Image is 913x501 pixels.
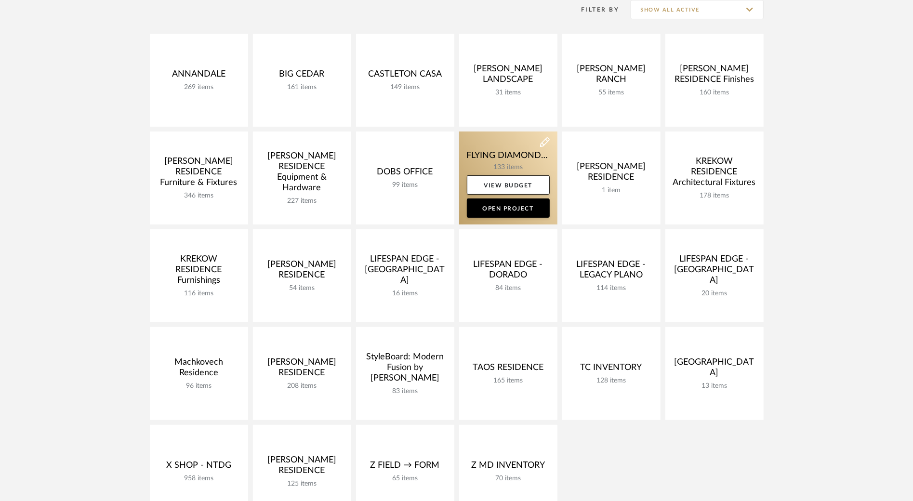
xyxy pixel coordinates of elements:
div: TAOS RESIDENCE [467,362,550,377]
div: [PERSON_NAME] RESIDENCE Finishes [673,64,756,89]
div: 160 items [673,89,756,97]
div: [PERSON_NAME] RESIDENCE [570,161,653,186]
div: [GEOGRAPHIC_DATA] [673,357,756,382]
div: KREKOW RESIDENCE Furnishings [158,254,240,290]
div: 208 items [261,382,344,390]
div: 346 items [158,192,240,200]
div: 227 items [261,197,344,205]
div: ANNANDALE [158,69,240,83]
div: [PERSON_NAME] RESIDENCE [261,357,344,382]
a: View Budget [467,175,550,195]
div: LIFESPAN EDGE - DORADO [467,259,550,284]
div: 161 items [261,83,344,92]
div: 1 item [570,186,653,195]
div: [PERSON_NAME] RESIDENCE Furniture & Fixtures [158,156,240,192]
div: 269 items [158,83,240,92]
div: 31 items [467,89,550,97]
div: 128 items [570,377,653,385]
div: 13 items [673,382,756,390]
div: 96 items [158,382,240,390]
div: 149 items [364,83,447,92]
div: StyleBoard: Modern Fusion by [PERSON_NAME] [364,352,447,387]
div: KREKOW RESIDENCE Architectural Fixtures [673,156,756,192]
div: 958 items [158,475,240,483]
div: 178 items [673,192,756,200]
div: [PERSON_NAME] LANDSCAPE [467,64,550,89]
div: LIFESPAN EDGE - [GEOGRAPHIC_DATA] [673,254,756,290]
div: [PERSON_NAME] RESIDENCE Equipment & Hardware [261,151,344,197]
div: [PERSON_NAME] RESIDENCE [261,455,344,480]
div: DOBS OFFICE [364,167,447,181]
div: 20 items [673,290,756,298]
div: 83 items [364,387,447,396]
div: [PERSON_NAME] RESIDENCE [261,259,344,284]
div: 70 items [467,475,550,483]
div: 55 items [570,89,653,97]
div: TC INVENTORY [570,362,653,377]
div: 99 items [364,181,447,189]
div: Filter By [569,5,620,14]
div: 65 items [364,475,447,483]
div: 84 items [467,284,550,292]
div: 165 items [467,377,550,385]
div: Z FIELD → FORM [364,460,447,475]
div: [PERSON_NAME] RANCH [570,64,653,89]
div: Machkovech Residence [158,357,240,382]
div: BIG CEDAR [261,69,344,83]
div: 116 items [158,290,240,298]
div: LIFESPAN EDGE - [GEOGRAPHIC_DATA] [364,254,447,290]
div: Z MD INVENTORY [467,460,550,475]
div: CASTLETON CASA [364,69,447,83]
div: 16 items [364,290,447,298]
div: 125 items [261,480,344,488]
div: X SHOP - NTDG [158,460,240,475]
a: Open Project [467,198,550,218]
div: LIFESPAN EDGE - LEGACY PLANO [570,259,653,284]
div: 54 items [261,284,344,292]
div: 114 items [570,284,653,292]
